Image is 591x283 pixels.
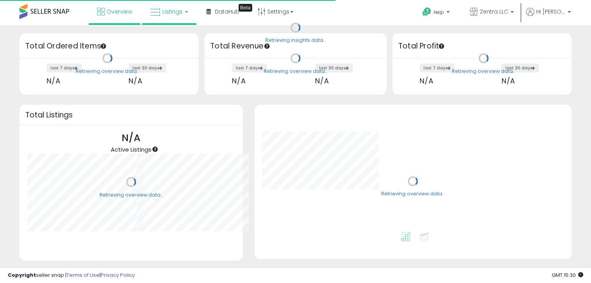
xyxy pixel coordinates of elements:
[8,271,36,279] strong: Copyright
[101,271,135,279] a: Privacy Policy
[434,9,444,16] span: Help
[422,7,432,17] i: Get Help
[526,8,571,25] a: Hi [PERSON_NAME]
[215,8,239,16] span: DataHub
[66,271,99,279] a: Terms of Use
[264,68,327,75] div: Retrieving overview data..
[107,8,132,16] span: Overview
[480,8,508,16] span: Zentra LLC
[381,191,445,198] div: Retrieving overview data..
[162,8,183,16] span: Listings
[8,272,135,279] div: seller snap | |
[239,4,252,12] div: Tooltip anchor
[536,8,565,16] span: Hi [PERSON_NAME]
[452,68,515,75] div: Retrieving overview data..
[99,192,163,198] div: Retrieving overview data..
[76,68,139,75] div: Retrieving overview data..
[552,271,583,279] span: 2025-10-9 15:30 GMT
[416,1,457,25] a: Help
